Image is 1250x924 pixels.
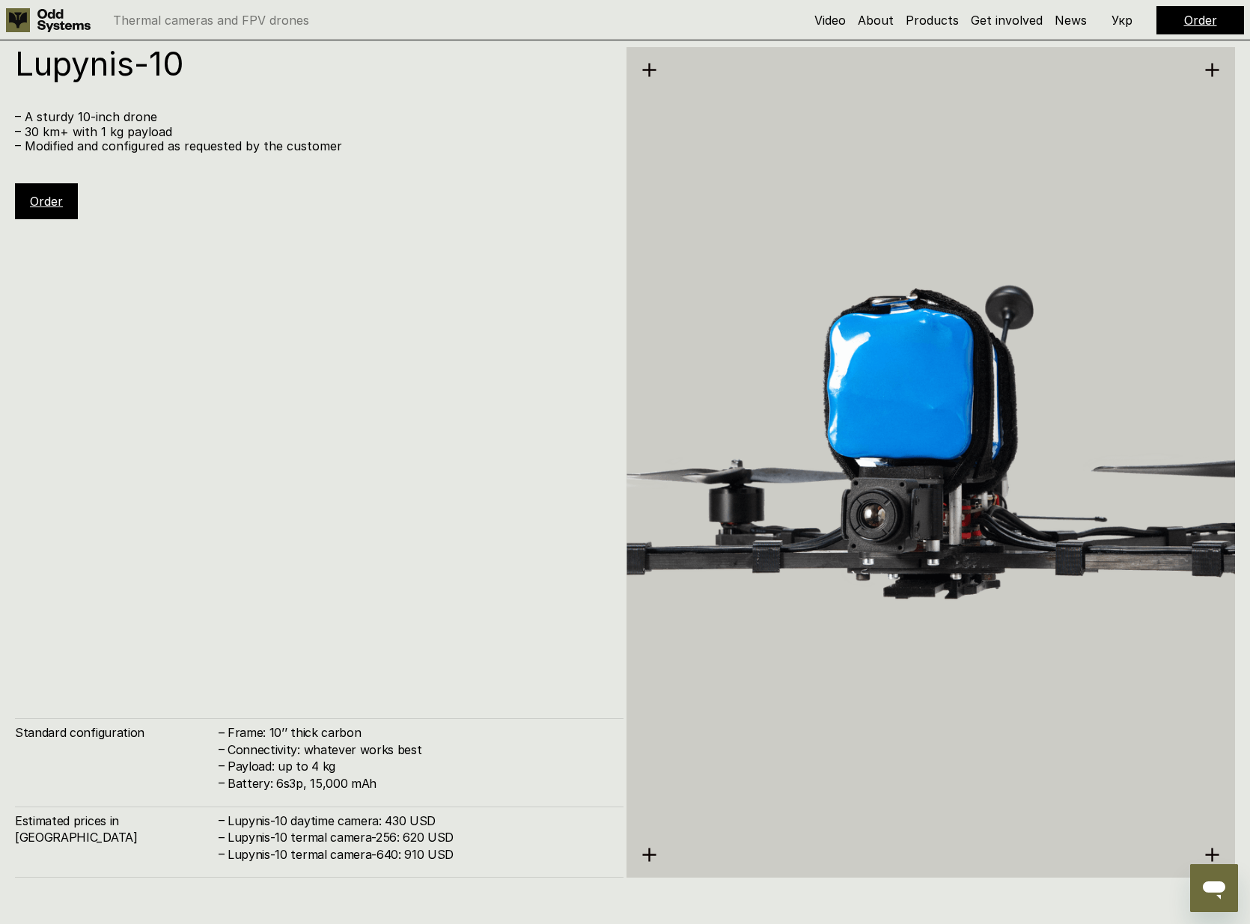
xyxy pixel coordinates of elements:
h4: Payload: up to 4 kg [228,758,609,774]
h4: Standard configuration [15,724,217,741]
p: Укр [1112,14,1132,26]
h4: – [219,828,225,845]
p: Thermal cameras and FPV drones [113,14,309,26]
a: News [1055,13,1087,28]
h4: – [219,723,225,740]
h4: – [219,774,225,791]
h4: – [219,757,225,774]
h4: Frame: 10’’ thick carbon [228,724,609,741]
h4: – [219,741,225,757]
h4: Lupynis-10 daytime camera: 430 USD [228,813,609,829]
a: Products [906,13,959,28]
a: Order [30,194,63,209]
p: – Modified and configured as requested by the customer [15,139,609,153]
a: Get involved [971,13,1043,28]
a: About [858,13,894,28]
h4: Lupynis-10 termal camera-256: 620 USD [228,829,609,845]
h1: Lupynis-10 [15,47,609,80]
h4: Lupynis-10 termal camera-640: 910 USD [228,846,609,863]
p: – A sturdy 10-inch drone [15,110,609,124]
h4: Estimated prices in [GEOGRAPHIC_DATA] [15,813,217,846]
h4: – [219,845,225,862]
a: Video [814,13,846,28]
h4: Connectivity: whatever works best [228,741,609,758]
a: Order [1184,13,1217,28]
h4: – [219,812,225,828]
iframe: Button to launch messaging window, conversation in progress [1190,864,1238,912]
h4: Battery: 6s3p, 15,000 mAh [228,775,609,792]
p: – 30 km+ with 1 kg payload [15,125,609,139]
